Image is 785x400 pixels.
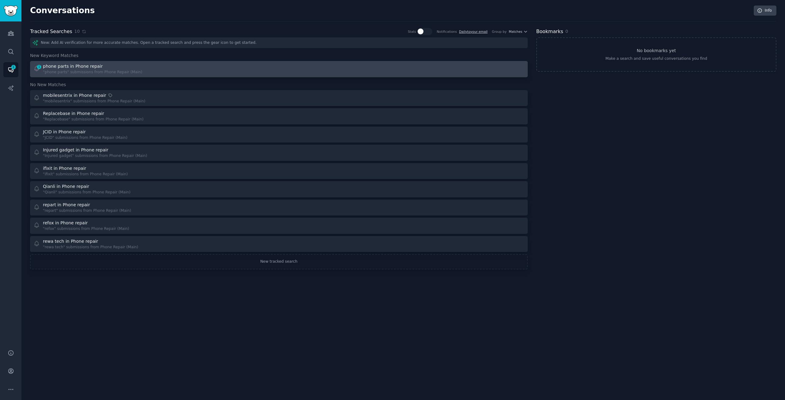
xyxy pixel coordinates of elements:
div: "JCID" submissions from Phone Repair (Main) [43,135,128,141]
div: refox in Phone repair [43,220,88,226]
div: Notifications [437,29,457,34]
h3: No bookmarks yet [637,48,676,54]
span: 10 [74,28,80,35]
h2: Conversations [30,6,95,16]
div: "repart" submissions from Phone Repair (Main) [43,208,131,214]
div: Qianli in Phone repair [43,183,89,190]
a: ifixit in Phone repair"ifixit" submissions from Phone Repair (Main) [30,163,528,179]
div: "Replacebase" submissions from Phone Repair (Main) [43,117,144,122]
span: 1 [11,65,16,69]
button: Matches [509,29,527,34]
a: Injured gadget in Phone repair"Injured gadget" submissions from Phone Repair (Main) [30,145,528,161]
h2: Bookmarks [536,28,563,36]
div: repart in Phone repair [43,202,90,208]
a: Replacebase in Phone repair"Replacebase" submissions from Phone Repair (Main) [30,108,528,124]
div: rewa tech in Phone repair [43,238,98,245]
span: 0 [565,29,568,34]
a: repart in Phone repair"repart" submissions from Phone Repair (Main) [30,200,528,216]
a: New tracked search [30,254,528,269]
div: "rewa tech" submissions from Phone Repair (Main) [43,245,138,250]
a: refox in Phone repair"refox" submissions from Phone Repair (Main) [30,218,528,234]
div: Injured gadget in Phone repair [43,147,108,153]
div: ifixit in Phone repair [43,165,86,172]
div: "ifixit" submissions from Phone Repair (Main) [43,172,128,177]
span: 1 [36,65,42,69]
a: Dailytoyour email [459,30,488,33]
span: New Keyword Matches [30,52,78,59]
div: Stats [408,29,416,34]
img: GummySearch logo [4,6,18,16]
div: Make a search and save useful conversations you find [605,56,707,62]
a: Info [754,6,776,16]
a: JCID in Phone repair"JCID" submissions from Phone Repair (Main) [30,127,528,143]
div: JCID in Phone repair [43,129,86,135]
div: phone parts in Phone repair [43,63,103,70]
span: Matches [509,29,522,34]
h2: Tracked Searches [30,28,72,36]
div: Replacebase in Phone repair [43,110,104,117]
a: 1phone parts in Phone repair"phone parts" submissions from Phone Repair (Main) [30,61,528,77]
a: No bookmarks yetMake a search and save useful conversations you find [536,37,776,72]
a: rewa tech in Phone repair"rewa tech" submissions from Phone Repair (Main) [30,236,528,252]
div: New: Add AI verification for more accurate matches. Open a tracked search and press the gear icon... [30,37,528,48]
a: mobilesentrix in Phone repair"mobilesentrix" submissions from Phone Repair (Main) [30,90,528,106]
a: Qianli in Phone repair"Qianli" submissions from Phone Repair (Main) [30,181,528,197]
div: mobilesentrix in Phone repair [43,92,106,99]
div: "phone parts" submissions from Phone Repair (Main) [43,70,142,75]
span: No New Matches [30,82,66,88]
div: "Injured gadget" submissions from Phone Repair (Main) [43,153,147,159]
a: 1 [3,62,18,77]
div: Group by [492,29,507,34]
div: "mobilesentrix" submissions from Phone Repair (Main) [43,99,145,104]
div: "Qianli" submissions from Phone Repair (Main) [43,190,130,195]
div: "refox" submissions from Phone Repair (Main) [43,226,129,232]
